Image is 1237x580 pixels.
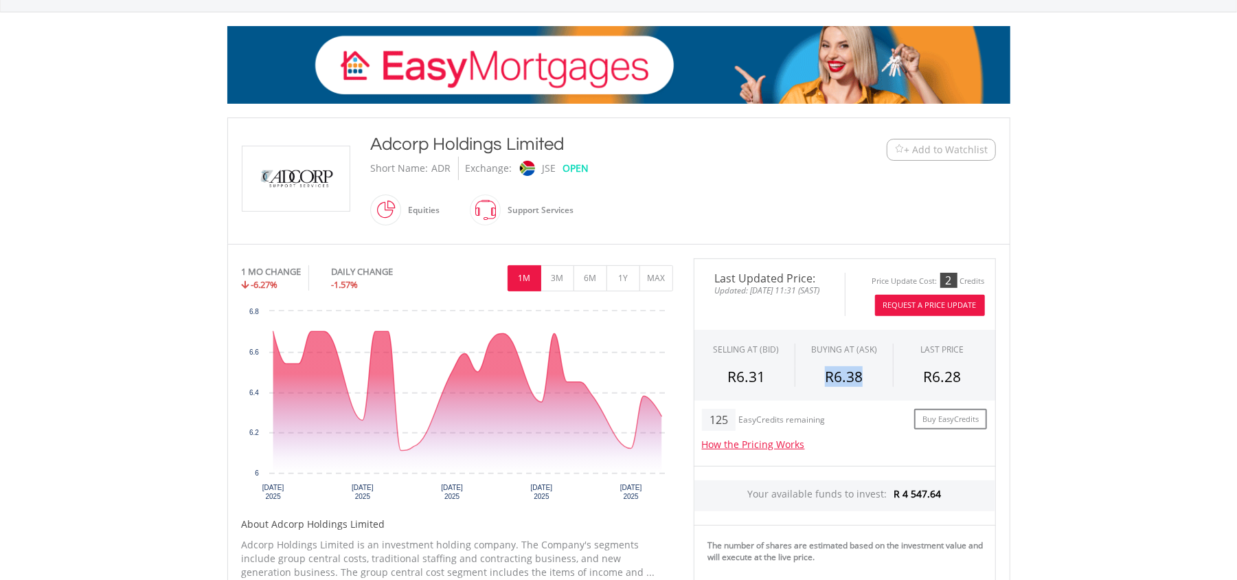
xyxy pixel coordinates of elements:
[402,194,440,227] div: Equities
[249,308,259,315] text: 6.8
[921,344,964,355] div: LAST PRICE
[371,157,429,180] div: Short Name:
[940,273,957,288] div: 2
[371,132,802,157] div: Adcorp Holdings Limited
[914,409,987,430] a: Buy EasyCredits
[702,409,736,431] div: 125
[249,389,259,397] text: 6.4
[541,265,574,291] button: 3M
[705,284,835,297] span: Updated: [DATE] 11:31 (SAST)
[251,278,278,291] span: -6.27%
[245,146,348,211] img: EQU.ZA.ADR.png
[705,273,835,284] span: Last Updated Price:
[466,157,512,180] div: Exchange:
[894,487,942,500] span: R 4 547.64
[543,157,556,180] div: JSE
[872,276,938,287] div: Price Update Cost:
[242,517,673,531] h5: About Adcorp Holdings Limited
[227,26,1010,104] img: EasyMortage Promotion Banner
[905,143,988,157] span: + Add to Watchlist
[887,139,996,161] button: Watchlist + Add to Watchlist
[825,367,863,386] span: R6.38
[352,484,374,500] text: [DATE] 2025
[262,484,284,500] text: [DATE] 2025
[606,265,640,291] button: 1Y
[441,484,463,500] text: [DATE] 2025
[620,484,642,500] text: [DATE] 2025
[432,157,451,180] div: ADR
[894,144,905,155] img: Watchlist
[563,157,589,180] div: OPEN
[727,367,765,386] span: R6.31
[702,438,805,451] a: How the Pricing Works
[960,276,985,287] div: Credits
[501,194,574,227] div: Support Services
[639,265,673,291] button: MAX
[331,278,358,291] span: -1.57%
[694,480,995,511] div: Your available funds to invest:
[519,161,534,176] img: jse.png
[249,429,259,436] text: 6.2
[811,344,877,355] span: BUYING AT (ASK)
[875,295,985,316] button: Request A Price Update
[708,539,990,563] div: The number of shares are estimated based on the investment value and will execute at the live price.
[530,484,552,500] text: [DATE] 2025
[242,538,673,579] p: Adcorp Holdings Limited is an investment holding company. The Company's segments include group ce...
[331,265,439,278] div: DAILY CHANGE
[738,415,825,427] div: EasyCredits remaining
[574,265,607,291] button: 6M
[242,265,302,278] div: 1 MO CHANGE
[924,367,962,386] span: R6.28
[255,469,259,477] text: 6
[713,344,779,355] div: SELLING AT (BID)
[249,348,259,356] text: 6.6
[508,265,541,291] button: 1M
[242,304,672,511] svg: Interactive chart
[242,304,673,511] div: Chart. Highcharts interactive chart.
